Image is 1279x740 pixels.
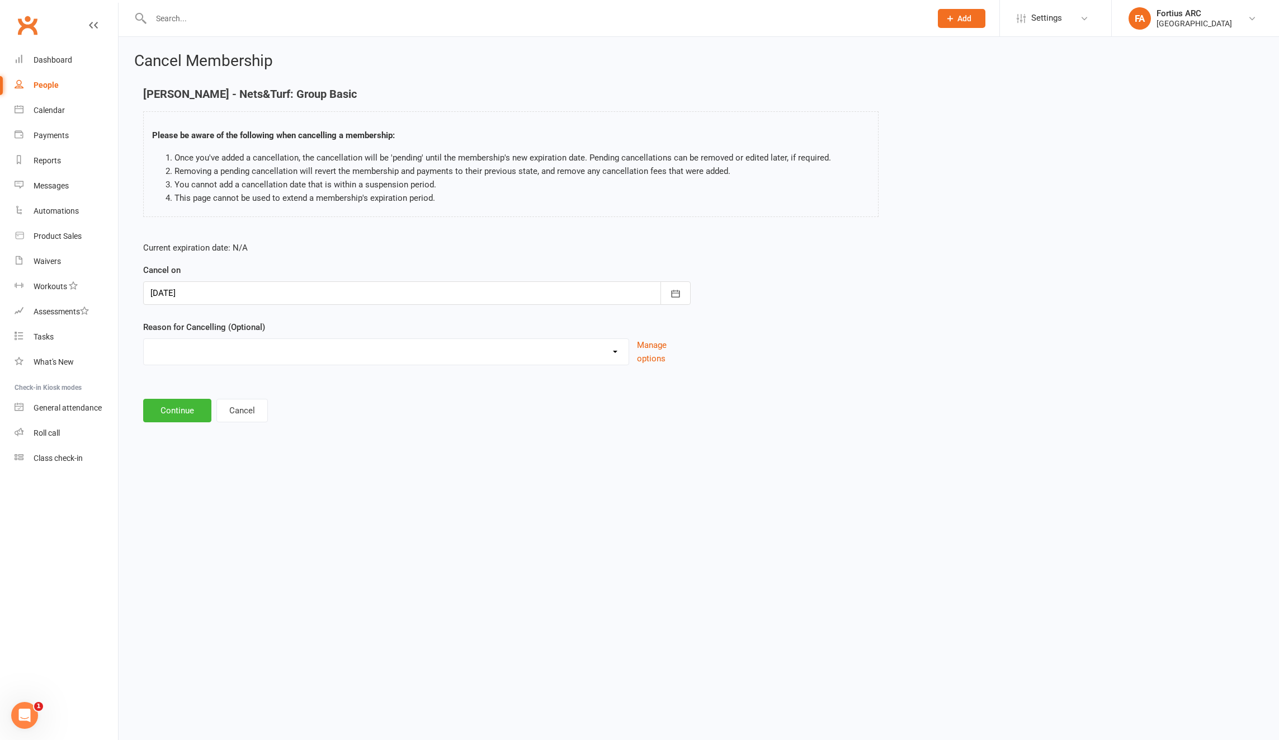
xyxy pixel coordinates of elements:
[15,274,118,299] a: Workouts
[1031,6,1062,31] span: Settings
[174,191,870,205] li: This page cannot be used to extend a membership's expiration period.
[34,403,102,412] div: General attendance
[34,206,79,215] div: Automations
[13,11,41,39] a: Clubworx
[143,88,879,100] h4: [PERSON_NAME] - Nets&Turf: Group Basic
[15,249,118,274] a: Waivers
[34,131,69,140] div: Payments
[15,199,118,224] a: Automations
[15,446,118,471] a: Class kiosk mode
[15,98,118,123] a: Calendar
[34,702,43,711] span: 1
[148,11,923,26] input: Search...
[34,428,60,437] div: Roll call
[637,338,691,365] button: Manage options
[15,299,118,324] a: Assessments
[1157,18,1232,29] div: [GEOGRAPHIC_DATA]
[34,332,54,341] div: Tasks
[1129,7,1151,30] div: FA
[174,151,870,164] li: Once you've added a cancellation, the cancellation will be 'pending' until the membership's new e...
[15,350,118,375] a: What's New
[34,156,61,165] div: Reports
[216,399,268,422] button: Cancel
[15,73,118,98] a: People
[15,395,118,421] a: General attendance kiosk mode
[957,14,971,23] span: Add
[152,130,395,140] strong: Please be aware of the following when cancelling a membership:
[1157,8,1232,18] div: Fortius ARC
[11,702,38,729] iframe: Intercom live chat
[34,181,69,190] div: Messages
[34,55,72,64] div: Dashboard
[34,307,89,316] div: Assessments
[34,454,83,463] div: Class check-in
[174,164,870,178] li: Removing a pending cancellation will revert the membership and payments to their previous state, ...
[34,81,59,89] div: People
[15,148,118,173] a: Reports
[938,9,985,28] button: Add
[34,282,67,291] div: Workouts
[34,357,74,366] div: What's New
[174,178,870,191] li: You cannot add a cancellation date that is within a suspension period.
[143,399,211,422] button: Continue
[134,53,1263,70] h2: Cancel Membership
[15,421,118,446] a: Roll call
[15,123,118,148] a: Payments
[34,232,82,241] div: Product Sales
[143,263,181,277] label: Cancel on
[15,324,118,350] a: Tasks
[34,257,61,266] div: Waivers
[15,48,118,73] a: Dashboard
[143,320,265,334] label: Reason for Cancelling (Optional)
[34,106,65,115] div: Calendar
[143,241,691,254] p: Current expiration date: N/A
[15,224,118,249] a: Product Sales
[15,173,118,199] a: Messages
